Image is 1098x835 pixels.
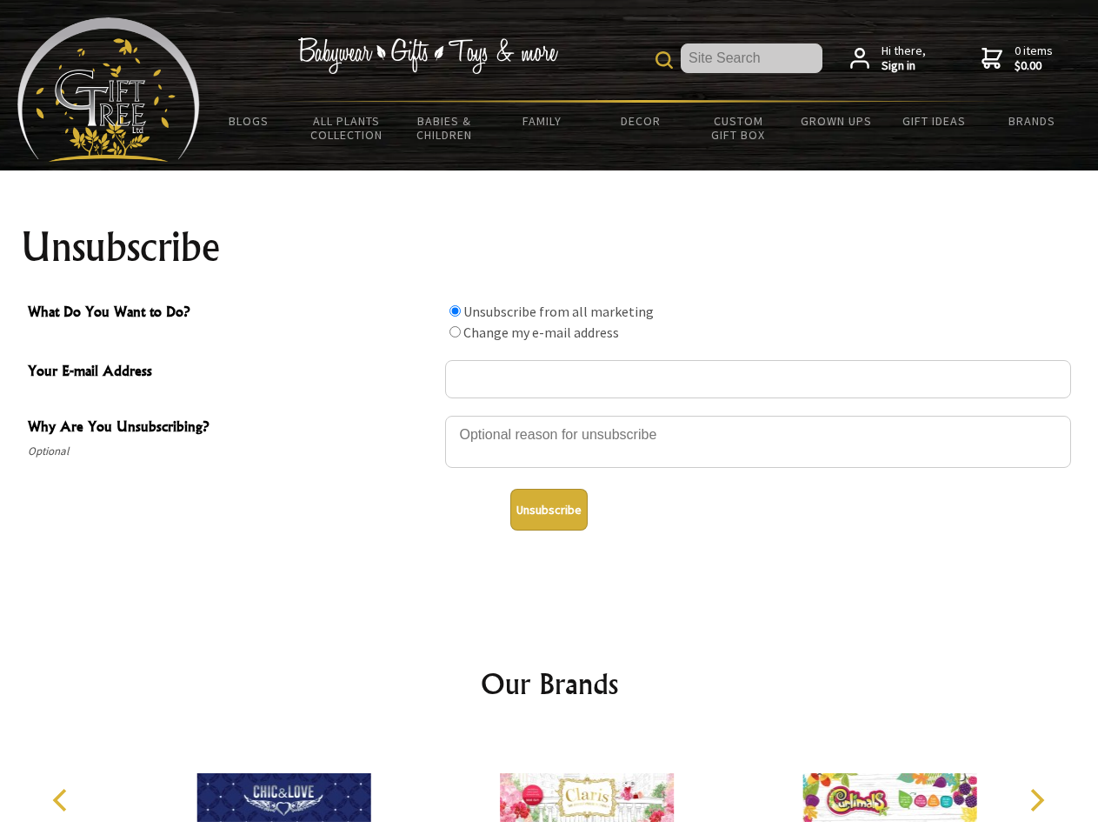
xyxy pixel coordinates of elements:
a: Gift Ideas [885,103,983,139]
h1: Unsubscribe [21,226,1078,268]
a: Custom Gift Box [689,103,788,153]
input: Site Search [681,43,822,73]
label: Unsubscribe from all marketing [463,303,654,320]
img: Babywear - Gifts - Toys & more [297,37,558,74]
span: What Do You Want to Do? [28,301,436,326]
a: Family [494,103,592,139]
a: 0 items$0.00 [982,43,1053,74]
textarea: Why Are You Unsubscribing? [445,416,1071,468]
img: product search [655,51,673,69]
a: All Plants Collection [298,103,396,153]
input: What Do You Want to Do? [449,305,461,317]
input: What Do You Want to Do? [449,326,461,337]
button: Next [1017,781,1055,819]
button: Unsubscribe [510,489,588,531]
a: Grown Ups [787,103,885,139]
strong: $0.00 [1015,58,1053,74]
a: BLOGS [200,103,298,139]
span: Your E-mail Address [28,360,436,385]
a: Babies & Children [396,103,494,153]
a: Brands [983,103,1081,139]
input: Your E-mail Address [445,360,1071,398]
span: Hi there, [882,43,926,74]
span: Optional [28,441,436,462]
img: Babyware - Gifts - Toys and more... [17,17,200,162]
label: Change my e-mail address [463,324,619,341]
strong: Sign in [882,58,926,74]
a: Hi there,Sign in [850,43,926,74]
span: 0 items [1015,43,1053,74]
button: Previous [43,781,82,819]
span: Why Are You Unsubscribing? [28,416,436,441]
a: Decor [591,103,689,139]
h2: Our Brands [35,663,1064,705]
